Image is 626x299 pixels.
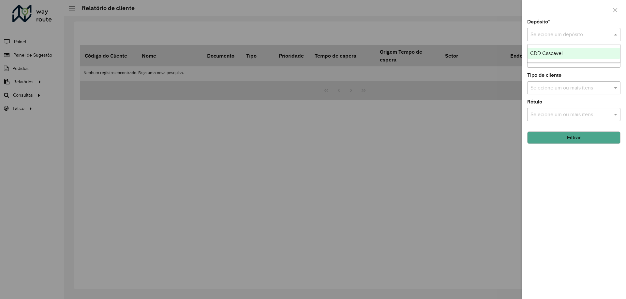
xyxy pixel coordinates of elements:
[527,98,542,106] label: Rótulo
[527,44,620,63] ng-dropdown-panel: Options list
[527,18,550,26] label: Depósito
[527,71,561,79] label: Tipo de cliente
[527,131,620,144] button: Filtrar
[530,50,563,56] span: CDD Cascavel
